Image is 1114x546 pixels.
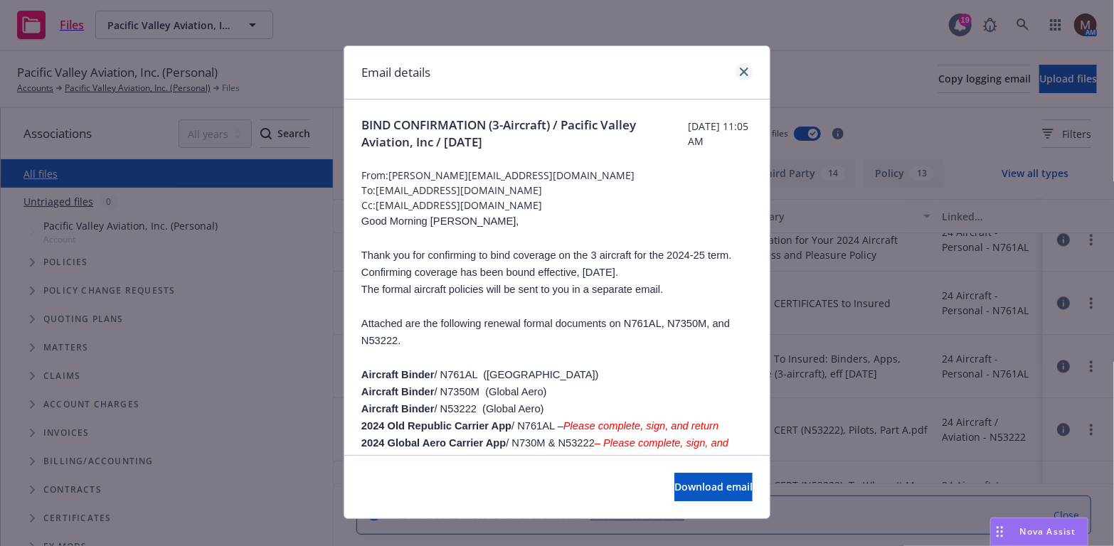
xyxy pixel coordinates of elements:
[361,386,435,397] span: Aircraft Binder
[990,518,1088,546] button: Nova Assist
[361,198,753,213] span: Cc: [EMAIL_ADDRESS][DOMAIN_NAME]
[674,473,753,501] button: Download email
[361,117,688,151] span: BIND CONFIRMATION (3-Aircraft) / Pacific Valley Aviation, Inc / [DATE]
[511,420,718,432] span: / N761AL –
[688,119,753,149] span: [DATE] 11:05 AM
[361,318,730,346] span: Attached are the following renewal formal documents on N761AL, N7350M, and N53222.
[435,369,599,380] span: / N761AL ([GEOGRAPHIC_DATA])
[361,183,753,198] span: To: [EMAIL_ADDRESS][DOMAIN_NAME]
[674,480,753,493] span: Download email
[361,63,430,82] h1: Email details
[361,215,519,227] span: Good Morning [PERSON_NAME],
[361,369,435,380] span: Aircraft Binder
[361,420,511,432] span: 2024 Old Republic Carrier App
[361,284,663,295] span: The formal aircraft policies will be sent to you in a separate email.
[1020,525,1076,537] span: Nova Assist
[361,250,735,278] span: Thank you for confirming to bind coverage on the 3 aircraft for the 2024-25 term. Confirming cove...
[435,386,547,397] span: / N7350M (Global Aero)
[361,403,435,414] span: Aircraft Binder
[361,437,728,466] span: / N730M & N53222
[736,63,753,80] a: close
[991,518,1009,545] div: Drag to move
[361,437,506,449] span: 2024 Global Aero Carrier App
[361,168,753,183] span: From: [PERSON_NAME][EMAIL_ADDRESS][DOMAIN_NAME]
[435,403,544,414] span: / N53222 (Global Aero)
[563,420,718,432] span: Please complete, sign, and return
